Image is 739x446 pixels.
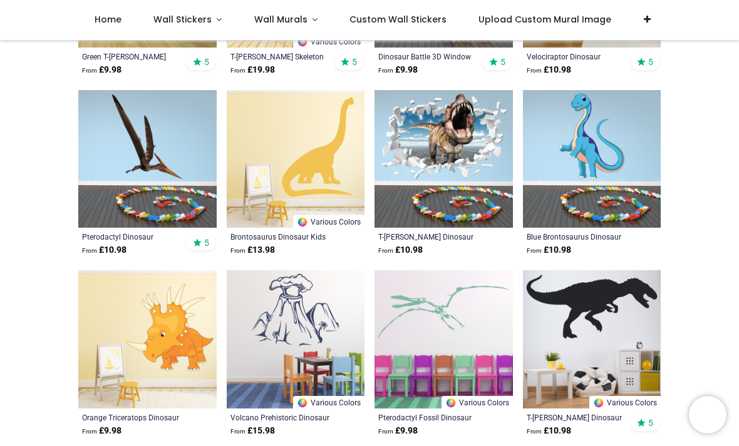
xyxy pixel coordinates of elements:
iframe: Brevo live chat [689,396,726,433]
img: Blue Brontosaurus Dinosaur Wall Sticker [523,90,661,228]
a: Various Colors [293,396,364,408]
span: Wall Stickers [153,13,212,26]
span: From [230,67,245,74]
img: Color Wheel [297,216,308,228]
strong: £ 10.98 [527,64,571,76]
span: From [230,247,245,254]
a: Velociraptor Dinosaur Jurassic [527,51,631,61]
strong: £ 10.98 [378,244,423,256]
img: T-Rex Dinosaur Roar White 3D Hole In The Wall Sticker [375,90,513,228]
span: From [378,247,393,254]
span: From [378,428,393,435]
span: 5 [500,56,505,68]
strong: £ 9.98 [82,425,121,437]
img: Pterodactyl Fossil Dinosaur Wall Sticker [375,270,513,408]
span: 5 [648,417,653,428]
span: 5 [352,56,357,68]
span: From [82,428,97,435]
span: Home [95,13,121,26]
strong: £ 10.98 [82,244,127,256]
a: Pterodactyl Dinosaur [82,231,187,241]
span: From [527,67,542,74]
a: Volcano Prehistoric Dinosaur [230,412,335,422]
strong: £ 10.98 [527,244,571,256]
img: Volcano Prehistoric Dinosaur Wall Sticker [227,270,365,408]
strong: £ 9.98 [378,425,418,437]
a: Brontosaurus Dinosaur Kids Jurassic [230,231,335,241]
span: Wall Murals [254,13,307,26]
img: Brontosaurus Dinosaur Kids Jurassic Wall Sticker [227,90,365,228]
a: T-[PERSON_NAME] Dinosaur Roar White 3D Hole In The [378,231,483,241]
strong: £ 9.98 [82,64,121,76]
a: Various Colors [293,215,364,228]
a: Various Colors [442,396,513,408]
span: Upload Custom Mural Image [478,13,611,26]
a: Green T-[PERSON_NAME] Dinosaur [82,51,187,61]
strong: £ 15.98 [230,425,275,437]
a: Pterodactyl Fossil Dinosaur [378,412,483,422]
span: 5 [648,56,653,68]
a: Dinosaur Battle 3D Window [378,51,483,61]
a: T-[PERSON_NAME] Skeleton Jurassic Dinosaur [230,51,335,61]
img: Color Wheel [297,36,308,48]
img: Color Wheel [297,397,308,408]
span: From [527,247,542,254]
span: 5 [204,237,209,248]
strong: £ 9.98 [378,64,418,76]
a: Blue Brontosaurus Dinosaur [527,231,631,241]
span: From [82,247,97,254]
img: Pterodactyl Dinosaur Wall Sticker [78,90,217,228]
strong: £ 10.98 [527,425,571,437]
span: Custom Wall Stickers [349,13,447,26]
strong: £ 19.98 [230,64,275,76]
strong: £ 13.98 [230,244,275,256]
img: T-Rex Dinosaur Tyrannosaurus Rex Wall Sticker - Mod7 [523,270,661,408]
span: 5 [204,56,209,68]
img: Orange Triceratops Dinosaur Wall Sticker [78,270,217,408]
img: Color Wheel [593,397,604,408]
span: From [230,428,245,435]
a: Orange Triceratops Dinosaur [82,412,187,422]
span: From [527,428,542,435]
span: From [378,67,393,74]
a: Various Colors [589,396,661,408]
a: Various Colors [293,35,364,48]
img: Color Wheel [445,397,457,408]
span: From [82,67,97,74]
a: T-[PERSON_NAME] Dinosaur Tyrannosaurus [PERSON_NAME] [527,412,631,422]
